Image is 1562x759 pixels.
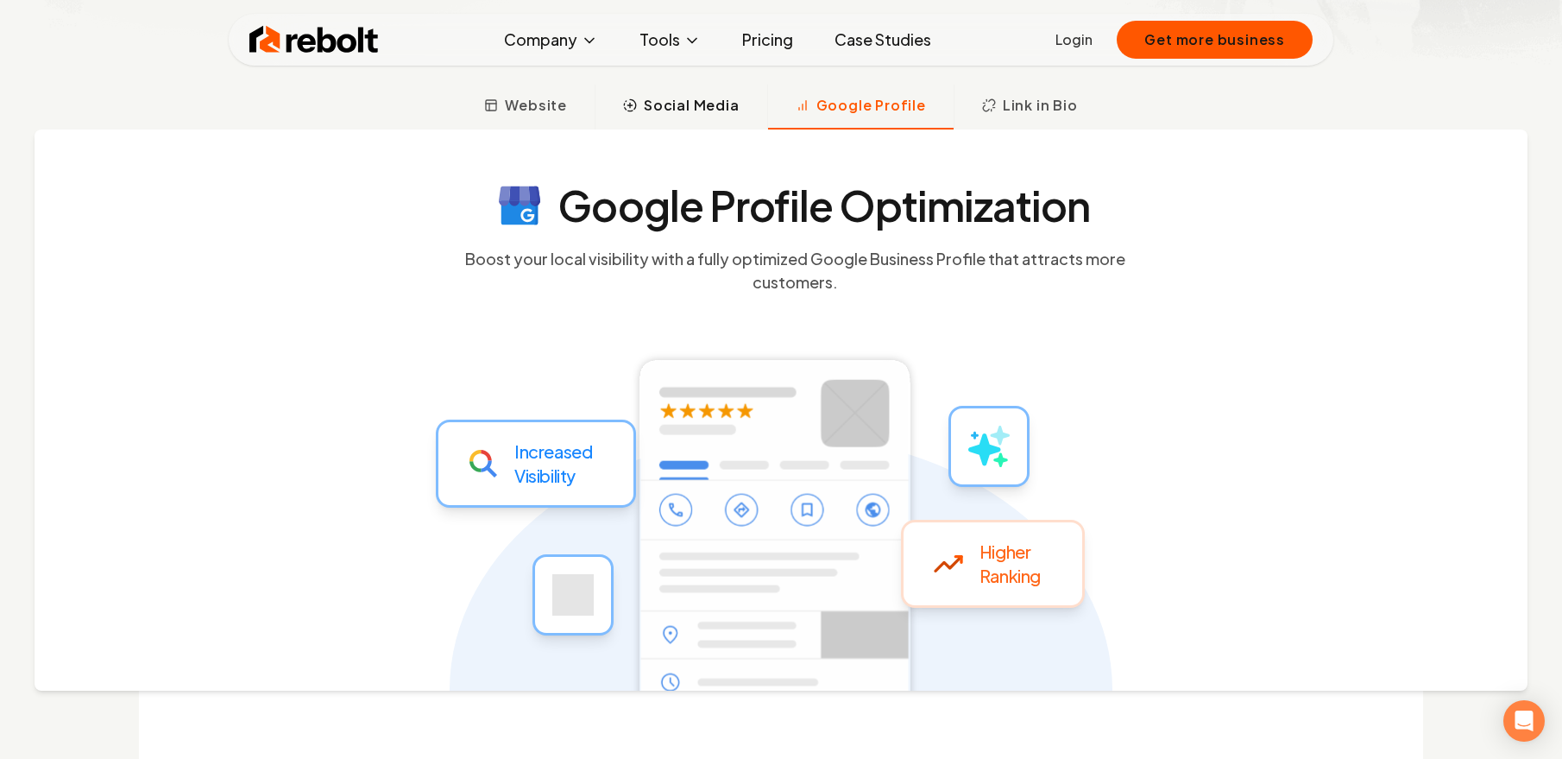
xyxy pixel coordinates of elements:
[595,85,767,130] button: Social Media
[505,95,567,116] span: Website
[1503,700,1545,742] div: Open Intercom Messenger
[821,22,945,57] a: Case Studies
[816,95,926,116] span: Google Profile
[557,185,1090,226] h4: Google Profile Optimization
[644,95,740,116] span: Social Media
[457,85,595,130] button: Website
[626,22,715,57] button: Tools
[1117,21,1313,59] button: Get more business
[490,22,612,57] button: Company
[728,22,807,57] a: Pricing
[1003,95,1078,116] span: Link in Bio
[979,540,1041,588] p: Higher Ranking
[767,85,954,130] button: Google Profile
[1055,29,1093,50] a: Login
[514,440,592,488] p: Increased Visibility
[954,85,1105,130] button: Link in Bio
[249,22,379,57] img: Rebolt Logo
